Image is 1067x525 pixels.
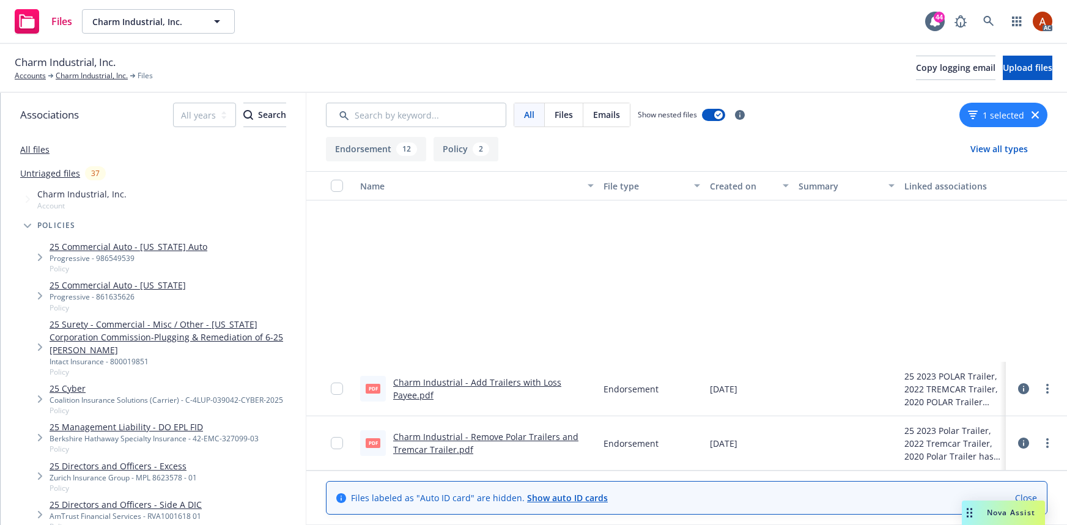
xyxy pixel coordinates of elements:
[50,240,207,253] a: 25 Commercial Auto - [US_STATE] Auto
[705,171,794,200] button: Created on
[904,370,1001,408] div: 25 2023 POLAR Trailer, 2022 TREMCAR Trailer, 2020 POLAR Trailer with Loss Payee was added
[962,501,1045,525] button: Nova Assist
[50,420,259,433] a: 25 Management Liability - DO EPL FID
[393,376,561,401] a: Charm Industrial - Add Trailers with Loss Payee.pdf
[51,17,72,26] span: Files
[555,108,573,121] span: Files
[351,491,608,504] span: Files labeled as "Auto ID card" are hidden.
[50,511,202,521] div: AmTrust Financial Services - RVA1001618 01
[527,492,608,504] a: Show auto ID cards
[15,70,46,81] a: Accounts
[37,188,127,200] span: Charm Industrial, Inc.
[710,437,737,450] span: [DATE]
[916,56,995,80] button: Copy logging email
[331,437,343,449] input: Toggle Row Selected
[360,180,580,193] div: Name
[50,367,301,377] span: Policy
[799,180,882,193] div: Summary
[138,70,153,81] span: Files
[1015,491,1037,504] a: Close
[50,382,283,395] a: 25 Cyber
[904,424,1001,463] div: 25 2023 Polar Trailer, 2022 Tremcar Trailer, 2020 Polar Trailer has been removed
[366,438,380,447] span: pdf
[331,383,343,395] input: Toggle Row Selected
[20,107,79,123] span: Associations
[50,433,259,444] div: Berkshire Hathaway Specialty Insurance - 42-EMC-327099-03
[1005,9,1029,34] a: Switch app
[710,180,775,193] div: Created on
[366,384,380,393] span: pdf
[85,166,106,180] div: 37
[50,405,283,416] span: Policy
[987,507,1035,518] span: Nova Assist
[50,444,259,454] span: Policy
[243,110,253,120] svg: Search
[326,137,426,161] button: Endorsement
[916,62,995,73] span: Copy logging email
[948,9,973,34] a: Report a Bug
[710,383,737,395] span: [DATE]
[1040,381,1055,396] a: more
[50,472,197,483] div: Zurich Insurance Group - MPL 8623578 - 01
[951,137,1047,161] button: View all types
[604,383,659,395] span: Endorsement
[1003,62,1052,73] span: Upload files
[326,103,506,127] input: Search by keyword...
[331,180,343,192] input: Select all
[50,395,283,405] div: Coalition Insurance Solutions (Carrier) - C-4LUP-039042-CYBER-2025
[10,4,77,39] a: Files
[1033,12,1052,31] img: photo
[638,109,697,120] span: Show nested files
[50,483,197,493] span: Policy
[593,108,620,121] span: Emails
[904,180,1001,193] div: Linked associations
[20,144,50,155] a: All files
[50,253,207,263] div: Progressive - 986549539
[604,180,687,193] div: File type
[92,15,198,28] span: Charm Industrial, Inc.
[899,171,1006,200] button: Linked associations
[355,171,599,200] button: Name
[50,498,202,511] a: 25 Directors and Officers - Side A DIC
[50,303,186,313] span: Policy
[1040,436,1055,450] a: more
[15,54,116,70] span: Charm Industrial, Inc.
[473,142,489,156] div: 2
[434,137,498,161] button: Policy
[37,222,76,229] span: Policies
[50,318,301,356] a: 25 Surety - Commercial - Misc / Other - [US_STATE] Corporation Commission-Plugging & Remediation ...
[82,9,235,34] button: Charm Industrial, Inc.
[50,279,186,292] a: 25 Commercial Auto - [US_STATE]
[37,200,127,211] span: Account
[1003,56,1052,80] button: Upload files
[50,460,197,472] a: 25 Directors and Officers - Excess
[50,356,301,367] div: Intact Insurance - 800019851
[243,103,286,127] button: SearchSearch
[934,12,945,23] div: 44
[962,501,977,525] div: Drag to move
[50,292,186,302] div: Progressive - 861635626
[50,263,207,274] span: Policy
[524,108,534,121] span: All
[56,70,128,81] a: Charm Industrial, Inc.
[20,167,80,180] a: Untriaged files
[396,142,417,156] div: 12
[794,171,900,200] button: Summary
[604,437,659,450] span: Endorsement
[243,103,286,127] div: Search
[968,109,1024,122] button: 1 selected
[393,431,578,455] a: Charm Industrial - Remove Polar Trailers and Tremcar Trailer.pdf
[599,171,705,200] button: File type
[977,9,1001,34] a: Search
